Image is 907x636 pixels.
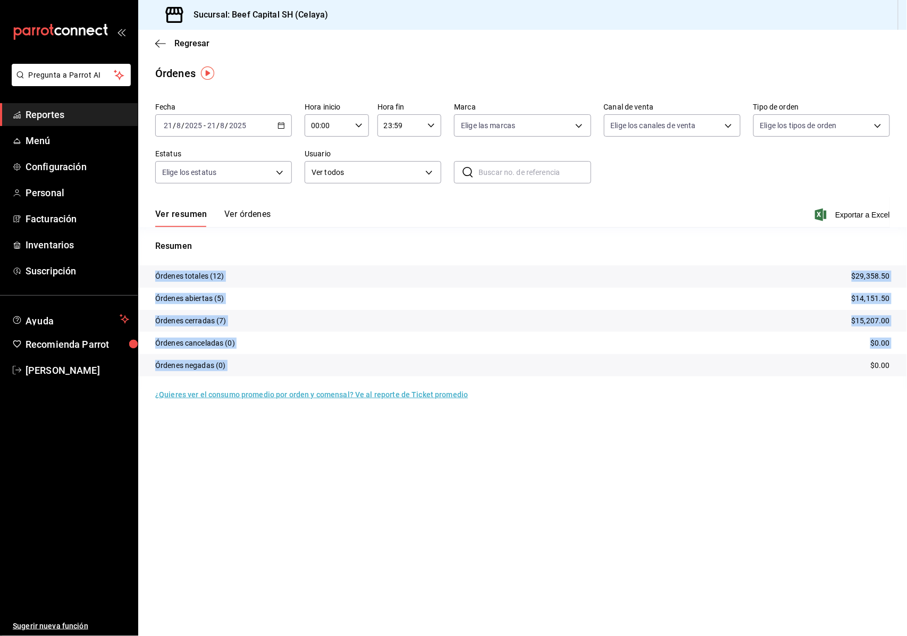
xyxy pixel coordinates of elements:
label: Fecha [155,104,292,111]
span: Pregunta a Parrot AI [29,70,114,81]
input: Buscar no. de referencia [478,162,591,183]
span: Personal [26,186,129,200]
p: Órdenes totales (12) [155,271,224,282]
span: - [204,121,206,130]
span: Ver todos [312,167,422,178]
span: / [173,121,176,130]
h3: Sucursal: Beef Capital SH (Celaya) [185,9,328,21]
span: Reportes [26,107,129,122]
span: Facturación [26,212,129,226]
input: -- [207,121,216,130]
span: Inventarios [26,238,129,252]
span: Elige los tipos de orden [760,120,837,131]
label: Tipo de orden [753,104,890,111]
label: Marca [454,104,591,111]
p: Órdenes negadas (0) [155,360,226,371]
span: Elige los estatus [162,167,216,178]
p: Órdenes cerradas (7) [155,315,226,327]
button: Regresar [155,38,209,48]
span: Sugerir nueva función [13,621,129,632]
button: Pregunta a Parrot AI [12,64,131,86]
p: $15,207.00 [852,315,890,327]
span: [PERSON_NAME] [26,363,129,378]
p: Órdenes canceladas (0) [155,338,235,349]
label: Canal de venta [604,104,741,111]
label: Usuario [305,150,441,158]
span: / [225,121,229,130]
p: Resumen [155,240,890,253]
a: Pregunta a Parrot AI [7,77,131,88]
span: Suscripción [26,264,129,278]
span: Ayuda [26,313,115,325]
div: navigation tabs [155,209,271,227]
span: Elige los canales de venta [611,120,696,131]
div: Órdenes [155,65,196,81]
input: ---- [184,121,203,130]
img: Tooltip marker [201,66,214,80]
p: $29,358.50 [852,271,890,282]
label: Hora fin [377,104,442,111]
p: $0.00 [870,360,890,371]
p: $0.00 [870,338,890,349]
p: Órdenes abiertas (5) [155,293,224,304]
span: Regresar [174,38,209,48]
input: -- [176,121,181,130]
span: Configuración [26,160,129,174]
span: Recomienda Parrot [26,337,129,352]
button: Ver resumen [155,209,207,227]
span: / [216,121,220,130]
a: ¿Quieres ver el consumo promedio por orden y comensal? Ve al reporte de Ticket promedio [155,390,468,399]
input: -- [163,121,173,130]
label: Estatus [155,150,292,158]
p: $14,151.50 [852,293,890,304]
span: / [181,121,184,130]
span: Menú [26,133,129,148]
label: Hora inicio [305,104,369,111]
button: Exportar a Excel [817,208,890,221]
button: Ver órdenes [224,209,271,227]
input: -- [220,121,225,130]
input: ---- [229,121,247,130]
button: open_drawer_menu [117,28,125,36]
span: Elige las marcas [461,120,515,131]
